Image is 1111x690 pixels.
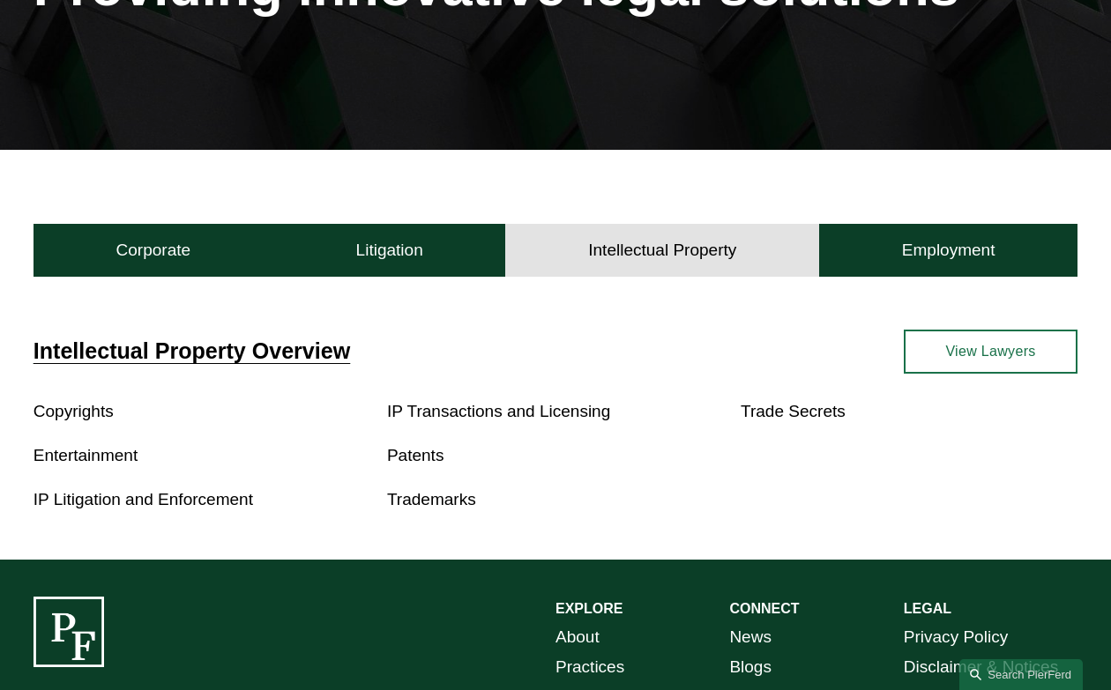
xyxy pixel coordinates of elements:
[34,338,350,363] a: Intellectual Property Overview
[904,601,951,616] strong: LEGAL
[904,622,1008,652] a: Privacy Policy
[387,446,444,464] a: Patents
[34,446,138,464] a: Entertainment
[34,490,253,508] a: IP Litigation and Enforcement
[959,659,1083,690] a: Search this site
[904,330,1077,375] a: View Lawyers
[741,402,846,420] a: Trade Secrets
[729,622,772,652] a: News
[387,490,476,508] a: Trademarks
[387,402,610,420] a: IP Transactions and Licensing
[729,652,772,682] a: Blogs
[588,240,736,261] h4: Intellectual Property
[729,601,799,616] strong: CONNECT
[116,240,191,261] h4: Corporate
[356,240,423,261] h4: Litigation
[555,652,624,682] a: Practices
[555,601,623,616] strong: EXPLORE
[904,652,1058,682] a: Disclaimer & Notices
[555,622,600,652] a: About
[902,240,995,261] h4: Employment
[34,402,114,420] a: Copyrights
